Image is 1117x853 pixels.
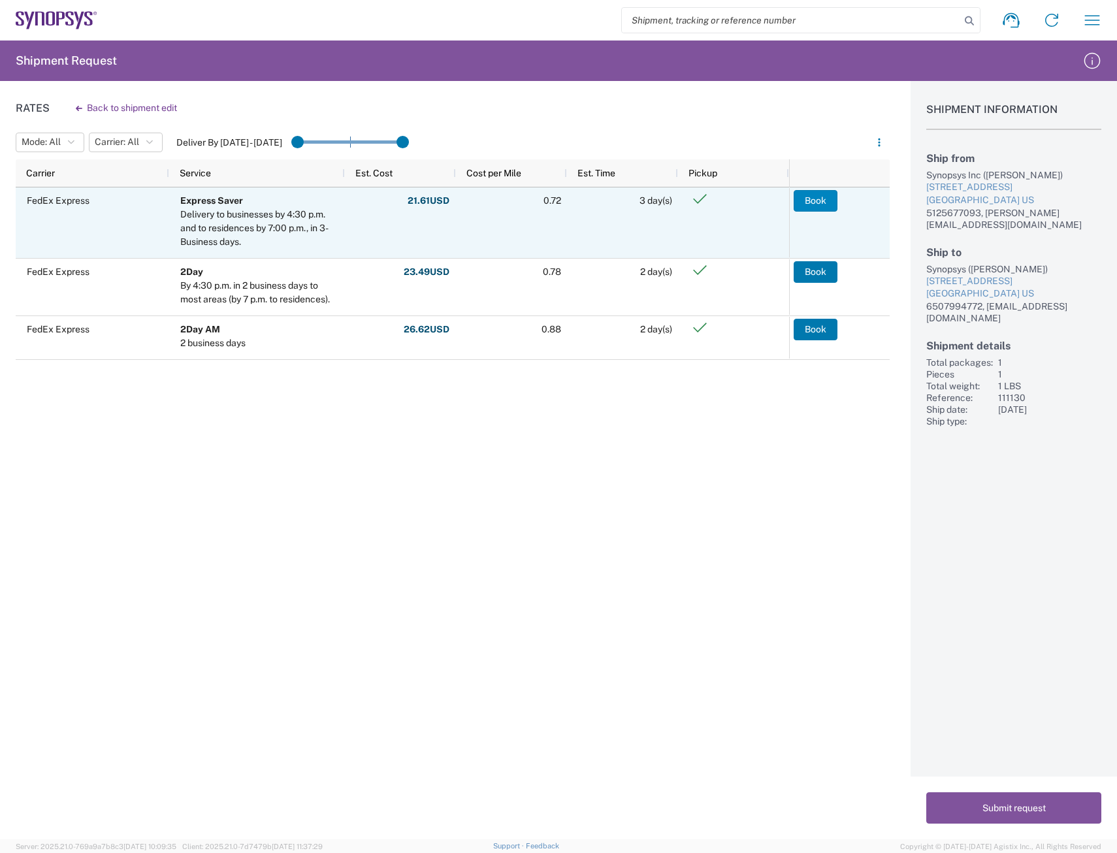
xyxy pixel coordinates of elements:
[26,168,55,178] span: Carrier
[640,266,672,277] span: 2 day(s)
[27,324,89,334] span: FedEx Express
[926,404,993,415] div: Ship date:
[123,843,176,850] span: [DATE] 10:09:35
[493,842,526,850] a: Support
[408,195,449,207] span: 21.61 USD
[95,136,139,148] span: Carrier: All
[16,102,50,114] h1: Rates
[403,319,450,340] button: 26.62USD
[466,168,521,178] span: Cost per Mile
[640,324,672,334] span: 2 day(s)
[27,266,89,277] span: FedEx Express
[404,323,449,336] span: 26.62 USD
[89,133,163,152] button: Carrier: All
[926,263,1101,275] div: Synopsys ([PERSON_NAME])
[16,53,117,69] h2: Shipment Request
[794,319,837,340] button: Book
[926,207,1101,231] div: 5125677093, [PERSON_NAME][EMAIL_ADDRESS][DOMAIN_NAME]
[180,208,339,249] div: Delivery to businesses by 4:30 p.m. and to residences by 7:00 p.m., in 3-Business days.
[355,168,393,178] span: Est. Cost
[926,194,1101,207] div: [GEOGRAPHIC_DATA] US
[926,380,993,392] div: Total weight:
[926,300,1101,324] div: 6507994772, [EMAIL_ADDRESS][DOMAIN_NAME]
[998,368,1101,380] div: 1
[926,275,1101,300] a: [STREET_ADDRESS][GEOGRAPHIC_DATA] US
[926,392,993,404] div: Reference:
[407,190,450,211] button: 21.61USD
[926,169,1101,181] div: Synopsys Inc ([PERSON_NAME])
[900,841,1101,852] span: Copyright © [DATE]-[DATE] Agistix Inc., All Rights Reserved
[926,368,993,380] div: Pieces
[998,357,1101,368] div: 1
[794,261,837,282] button: Book
[622,8,960,33] input: Shipment, tracking or reference number
[794,190,837,211] button: Book
[639,195,672,206] span: 3 day(s)
[180,279,339,306] div: By 4:30 p.m. in 2 business days to most areas (by 7 p.m. to residences).
[180,323,246,336] div: 2Day AM
[180,265,339,279] div: 2Day
[403,261,450,282] button: 23.49USD
[542,324,561,334] span: 0.88
[65,97,187,120] button: Back to shipment edit
[16,133,84,152] button: Mode: All
[16,843,176,850] span: Server: 2025.21.0-769a9a7b8c3
[526,842,559,850] a: Feedback
[543,195,561,206] span: 0.72
[926,357,993,368] div: Total packages:
[926,792,1101,824] button: Submit request
[926,275,1101,288] div: [STREET_ADDRESS]
[180,194,339,208] div: Express Saver
[926,287,1101,300] div: [GEOGRAPHIC_DATA] US
[688,168,717,178] span: Pickup
[272,843,323,850] span: [DATE] 11:37:29
[926,340,1101,352] h2: Shipment details
[180,336,246,350] div: 2 business days
[22,136,61,148] span: Mode: All
[926,246,1101,259] h2: Ship to
[543,266,561,277] span: 0.78
[180,168,211,178] span: Service
[926,181,1101,194] div: [STREET_ADDRESS]
[998,404,1101,415] div: [DATE]
[926,103,1101,130] h1: Shipment Information
[998,380,1101,392] div: 1 LBS
[577,168,615,178] span: Est. Time
[926,415,993,427] div: Ship type:
[926,181,1101,206] a: [STREET_ADDRESS][GEOGRAPHIC_DATA] US
[182,843,323,850] span: Client: 2025.21.0-7d7479b
[926,152,1101,165] h2: Ship from
[998,392,1101,404] div: 111130
[404,266,449,278] span: 23.49 USD
[27,195,89,206] span: FedEx Express
[176,137,282,148] label: Deliver By [DATE] - [DATE]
